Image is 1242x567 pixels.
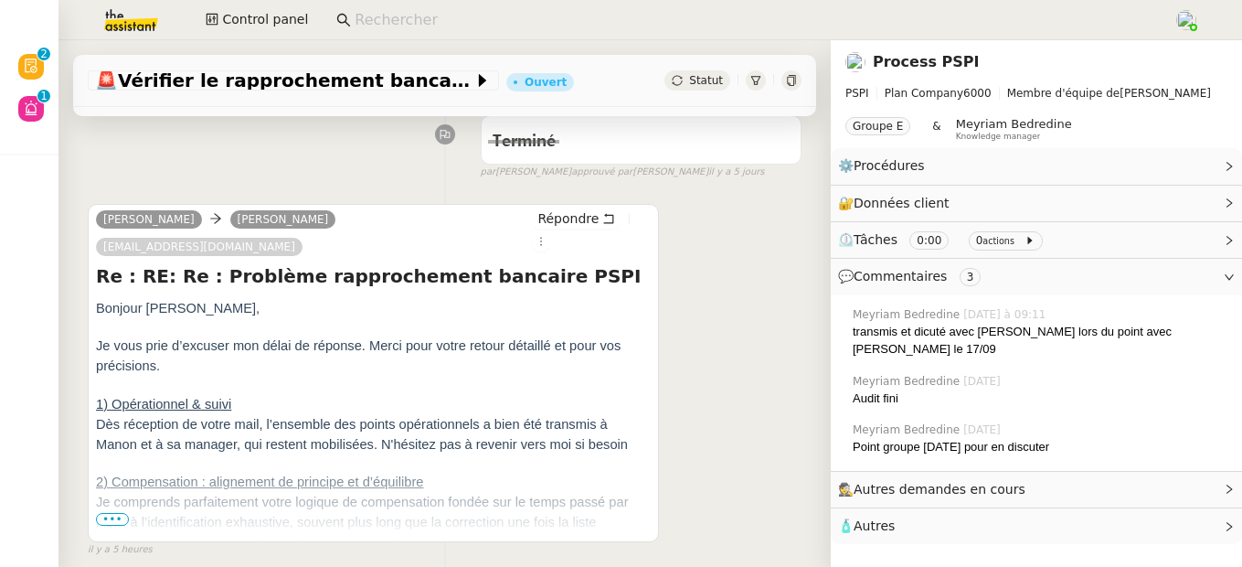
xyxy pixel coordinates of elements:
[853,323,1227,358] div: transmis et dicuté avec [PERSON_NAME] lors du point avec [PERSON_NAME] le 17/09
[909,231,949,250] nz-tag: 0:00
[831,259,1242,294] div: 💬Commentaires 3
[956,132,1041,142] span: Knowledge manager
[222,9,308,30] span: Control panel
[838,482,1034,497] span: 🕵️
[854,482,1025,497] span: Autres demandes en cours
[838,269,988,283] span: 💬
[932,117,940,141] span: &
[708,165,764,180] span: il y a 5 jours
[838,193,957,214] span: 🔐
[885,87,963,100] span: Plan Company
[537,209,599,228] span: Répondre
[845,84,1227,102] span: [PERSON_NAME]
[963,373,1004,390] span: [DATE]
[831,148,1242,184] div: ⚙️Procédures
[853,306,963,323] span: Meyriam Bedredine
[96,495,629,550] span: Je comprends parfaitement votre logique de compensation fondée sur le temps passé par PSPI à l’id...
[853,373,963,390] span: Meyriam Bedredine
[963,87,992,100] span: 6000
[37,90,50,102] nz-badge-sup: 1
[195,7,319,33] button: Control panel
[976,234,983,247] span: 0
[854,196,950,210] span: Données client
[571,165,632,180] span: approuvé par
[1007,87,1120,100] span: Membre d'équipe de
[355,8,1155,33] input: Rechercher
[845,117,910,135] nz-tag: Groupe E
[37,48,50,60] nz-badge-sup: 2
[960,268,982,286] nz-tag: 3
[230,211,336,228] a: [PERSON_NAME]
[838,232,1050,247] span: ⏲️
[963,422,1004,438] span: [DATE]
[853,438,1227,456] div: Point groupe [DATE] pour en discuter
[831,186,1242,221] div: 🔐Données client
[96,263,651,289] h4: Re : RE: Re : Problème rapprochement bancaire PSPI
[873,53,980,70] a: Process PSPI
[689,74,723,87] span: Statut
[854,158,925,173] span: Procédures
[854,269,947,283] span: Commentaires
[831,222,1242,258] div: ⏲️Tâches 0:00 0actions
[96,417,628,452] span: Dès réception de votre mail, l’ensemble des points opérationnels a bien été transmis à Manon et à...
[853,422,963,438] span: Meyriam Bedredine
[481,165,765,180] small: [PERSON_NAME] [PERSON_NAME]
[96,211,202,228] a: [PERSON_NAME]
[95,70,118,91] span: 🚨
[845,52,865,72] img: users%2Fmiw3nPNHsLZd1PCHXkbEkkiDPlJ3%2Favatar%2F50dfdc7a-3a26-4082-99e3-a28abd73fd1a
[95,71,473,90] span: Vérifier le rapprochement bancaire
[831,508,1242,544] div: 🧴Autres
[525,77,567,88] div: Ouvert
[88,542,153,558] span: il y a 5 heures
[982,236,1014,246] small: actions
[838,519,895,533] span: 🧴
[956,117,1072,141] app-user-label: Knowledge manager
[96,475,423,489] span: 2) Compensation : alignement de principe et d’équilibre
[854,519,895,533] span: Autres
[854,232,897,247] span: Tâches
[831,472,1242,508] div: 🕵️Autres demandes en cours
[838,155,933,177] span: ⚙️
[531,209,621,229] button: Répondre
[481,165,496,180] span: par
[853,390,1227,408] div: Audit fini
[956,117,1072,131] span: Meyriam Bedredine
[845,87,869,100] span: PSPI
[96,513,129,526] span: •••
[1176,10,1196,30] img: users%2FNTfmycKsCFdqp6LX6USf2FmuPJo2%2Favatar%2Fprofile-pic%20(1).png
[103,241,295,253] span: [EMAIL_ADDRESS][DOMAIN_NAME]
[139,535,305,550] span: Je la partage pour l’avenir
[96,301,260,316] span: Bonjour [PERSON_NAME],
[96,397,231,412] span: 1) Opérationnel & suivi
[40,90,48,106] p: 1
[40,48,48,64] p: 2
[96,338,621,373] span: Je vous prie d’excuser mon délai de réponse. Merci pour votre retour détaillé et pour vos précisi...
[493,134,556,150] span: Terminé
[963,306,1049,323] span: [DATE] à 09:11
